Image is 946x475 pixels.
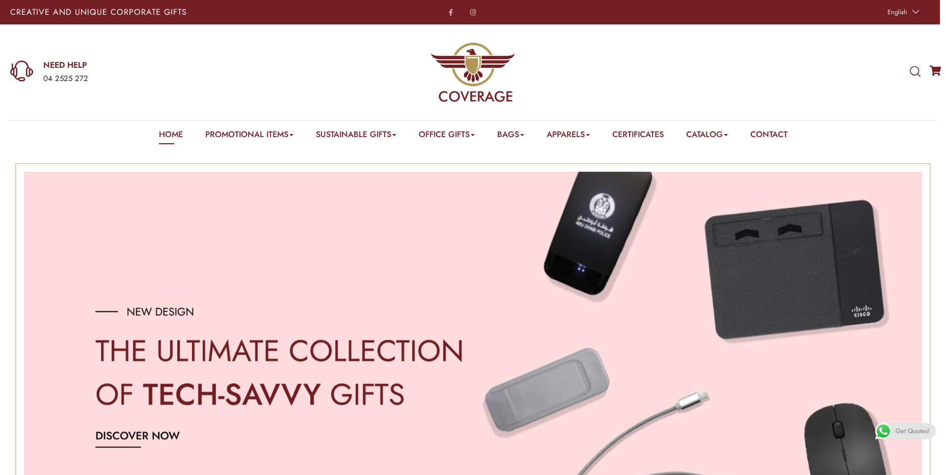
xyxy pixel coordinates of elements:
a: English [882,5,922,19]
a: Contact [750,128,788,144]
span: English [887,7,907,17]
a: NEED HELP [43,60,310,71]
a: Certificates [612,128,664,144]
a: Home [159,128,183,144]
a: Promotional Items [205,128,293,144]
a: Sustainable Gifts [316,128,396,144]
a: Catalog [686,128,728,144]
p: Creative and Unique Corporate Gifts [10,8,373,16]
a: Office Gifts [419,128,475,144]
div: 04 2525 272 [43,72,310,86]
a: Apparels [547,128,590,144]
a: Bags [497,128,524,144]
span: Get Quotes! [896,423,930,439]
